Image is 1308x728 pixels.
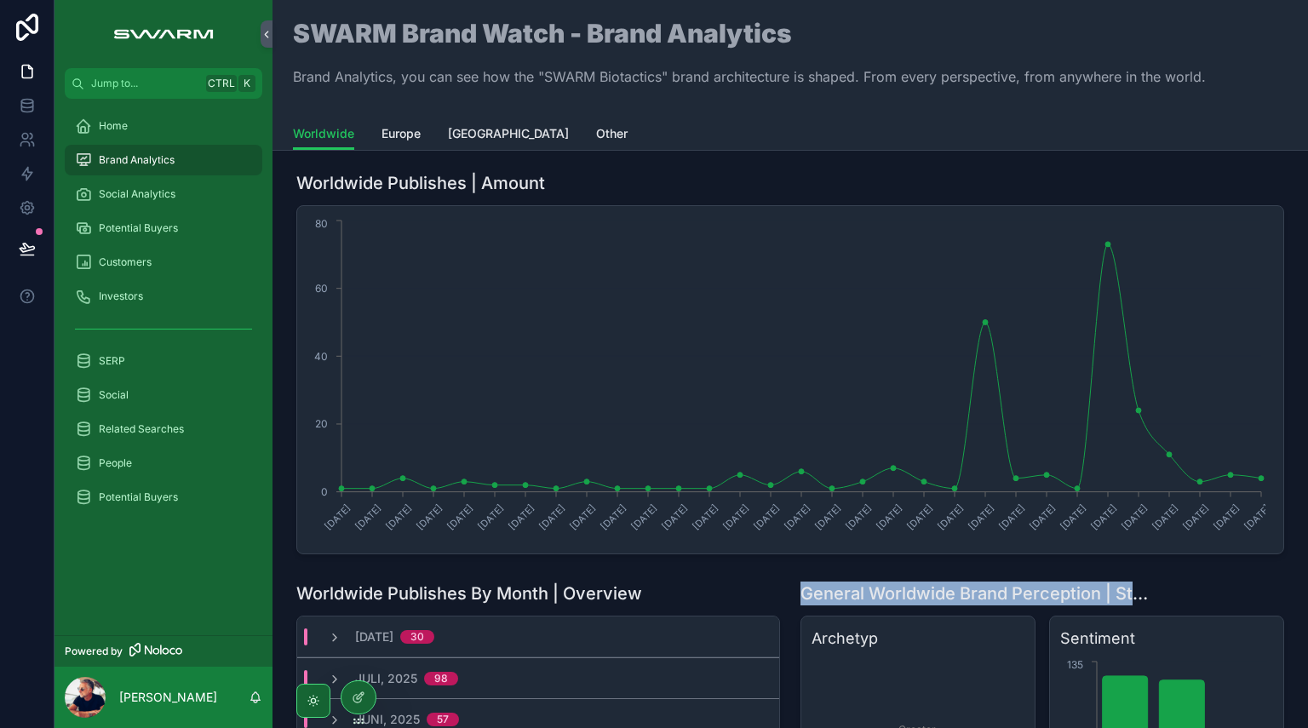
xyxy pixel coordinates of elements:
span: [GEOGRAPHIC_DATA] [448,125,569,142]
h3: Sentiment [1060,627,1273,651]
span: Worldwide [293,125,354,142]
span: Home [99,119,128,133]
span: Other [596,125,628,142]
span: Europe [381,125,421,142]
text: [DATE] [1211,502,1242,532]
text: [DATE] [996,502,1027,532]
a: Related Searches [65,414,262,444]
h1: General Worldwide Brand Perception | Stats [800,582,1156,605]
text: [DATE] [1088,502,1119,532]
text: [DATE] [751,502,782,532]
text: [DATE] [812,502,843,532]
span: Juni, 2025 [355,711,420,728]
a: Europe [381,118,421,152]
text: [DATE] [322,502,353,532]
text: [DATE] [383,502,414,532]
span: K [240,77,254,90]
a: Social [65,380,262,410]
text: [DATE] [874,502,904,532]
text: [DATE] [598,502,628,532]
div: chart [307,216,1273,543]
span: Brand Analytics [99,153,175,167]
div: 30 [410,630,424,644]
div: 98 [434,672,448,685]
span: Customers [99,255,152,269]
span: People [99,456,132,470]
h3: Archetyp [812,627,1024,651]
text: [DATE] [843,502,874,532]
text: [DATE] [1119,502,1150,532]
a: Brand Analytics [65,145,262,175]
text: [DATE] [475,502,506,532]
text: [DATE] [782,502,812,532]
text: [DATE] [414,502,445,532]
text: [DATE] [506,502,536,532]
text: [DATE] [353,502,383,532]
button: Jump to...CtrlK [65,68,262,99]
span: Related Searches [99,422,184,436]
text: [DATE] [690,502,720,532]
text: [DATE] [904,502,935,532]
a: Powered by [54,635,272,667]
a: Home [65,111,262,141]
span: Social Analytics [99,187,175,201]
text: [DATE] [659,502,690,532]
a: Worldwide [293,118,354,151]
tspan: 40 [314,350,328,363]
span: Ctrl [206,75,237,92]
tspan: 135 [1067,658,1083,671]
text: [DATE] [445,502,475,532]
tspan: 60 [315,282,328,295]
span: Investors [99,289,143,303]
span: Powered by [65,645,123,658]
span: [DATE] [355,628,393,645]
span: Jump to... [91,77,199,90]
a: Other [596,118,628,152]
a: Customers [65,247,262,278]
div: scrollable content [54,99,272,535]
a: [GEOGRAPHIC_DATA] [448,118,569,152]
span: Potential Buyers [99,221,178,235]
text: [DATE] [935,502,966,532]
text: [DATE] [1027,502,1058,532]
p: Brand Analytics, you can see how the "SWARM Biotactics" brand architecture is shaped. From every ... [293,66,1206,87]
a: Investors [65,281,262,312]
text: [DATE] [720,502,751,532]
h1: Worldwide Publishes | Amount [296,171,545,195]
span: SERP [99,354,125,368]
text: [DATE] [1058,502,1088,532]
text: [DATE] [966,502,996,532]
span: Potential Buyers [99,490,178,504]
text: [DATE] [1150,502,1180,532]
text: [DATE] [536,502,567,532]
span: Juli, 2025 [355,670,417,687]
p: [PERSON_NAME] [119,689,217,706]
tspan: 20 [315,417,328,430]
a: Potential Buyers [65,482,262,513]
text: [DATE] [628,502,659,532]
a: SERP [65,346,262,376]
img: App logo [105,20,221,48]
text: [DATE] [1242,502,1272,532]
div: 57 [437,713,449,726]
h1: SWARM Brand Watch - Brand Analytics [293,20,1206,46]
a: People [65,448,262,479]
a: Social Analytics [65,179,262,209]
span: Social [99,388,129,402]
text: [DATE] [1180,502,1211,532]
a: Potential Buyers [65,213,262,244]
tspan: 0 [321,485,328,498]
tspan: 80 [315,217,328,230]
h1: Worldwide Publishes By Month | Overview [296,582,642,605]
text: [DATE] [567,502,598,532]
